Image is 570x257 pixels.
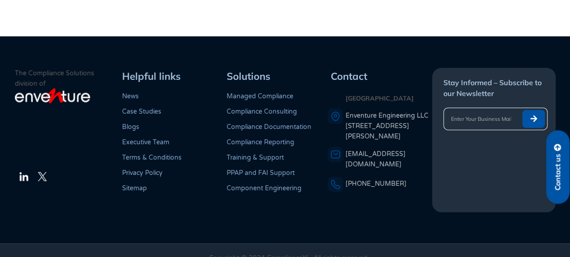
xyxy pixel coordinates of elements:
[122,169,163,177] a: Privacy Policy
[346,180,406,188] a: [PHONE_NUMBER]
[122,138,169,146] a: Executive Team
[15,87,90,105] img: enventure-light-logo_s
[227,92,293,100] a: Managed Compliance
[227,70,270,83] span: Solutions
[227,108,297,115] a: Compliance Consulting
[546,130,570,204] a: Contact us
[346,110,430,142] a: Enventure Engineering LLC[STREET_ADDRESS][PERSON_NAME]
[444,110,519,128] input: Enter Your Business Mail ID
[122,92,139,100] a: News
[346,94,414,102] strong: [GEOGRAPHIC_DATA]
[554,154,562,190] span: Contact us
[227,184,301,192] a: Component Engineering
[227,138,294,146] a: Compliance Reporting
[328,109,343,124] img: A pin icon representing a location
[331,70,367,83] span: Contact
[227,123,311,131] a: Compliance Documentation
[122,154,182,161] a: Terms & Conditions
[227,154,284,161] a: Training & Support
[443,78,542,98] span: Stay Informed – Subscribe to our Newsletter
[18,171,29,182] img: The LinkedIn Logo
[122,123,139,131] a: Blogs
[15,68,119,89] p: The Compliance Solutions division of
[122,70,181,83] span: Helpful links
[122,108,161,115] a: Case Studies
[227,169,295,177] a: PPAP and FAI Support
[346,150,406,168] a: [EMAIL_ADDRESS][DOMAIN_NAME]
[122,184,147,192] a: Sitemap
[38,172,47,181] img: The Twitter Logo
[328,177,343,193] img: A phone icon representing a telephone number
[328,147,343,163] img: An envelope representing an email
